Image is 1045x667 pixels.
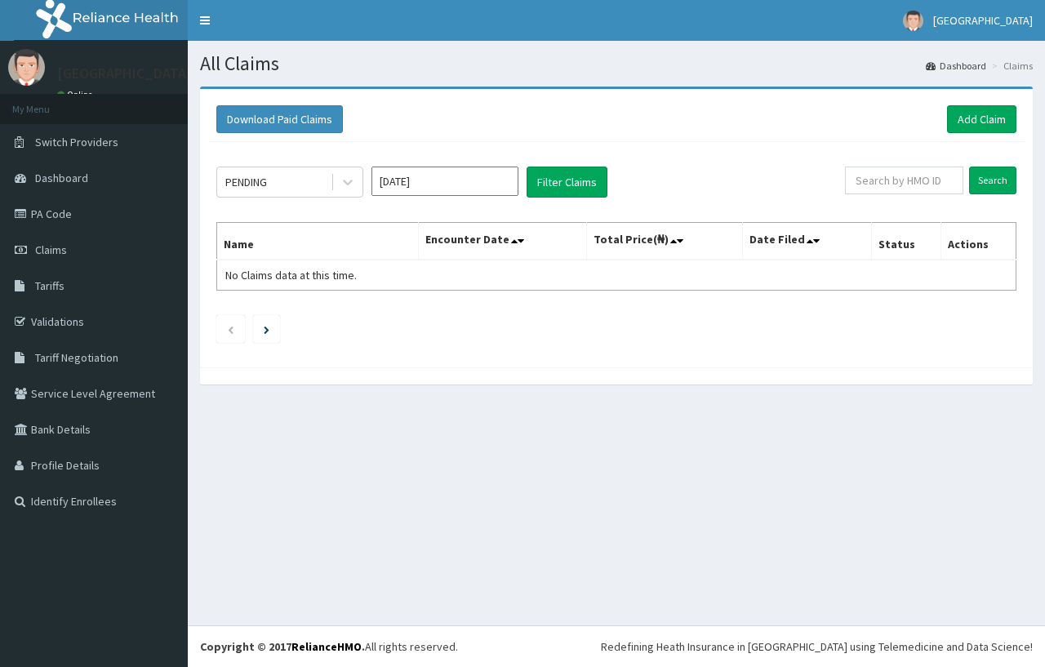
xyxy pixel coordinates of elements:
span: Tariffs [35,278,64,293]
p: [GEOGRAPHIC_DATA] [57,66,192,81]
a: Next page [264,322,269,336]
input: Search [969,167,1016,194]
th: Total Price(₦) [586,223,742,260]
h1: All Claims [200,53,1033,74]
a: Add Claim [947,105,1016,133]
a: Dashboard [926,59,986,73]
th: Status [871,223,940,260]
strong: Copyright © 2017 . [200,639,365,654]
span: Tariff Negotiation [35,350,118,365]
th: Actions [940,223,1016,260]
div: Redefining Heath Insurance in [GEOGRAPHIC_DATA] using Telemedicine and Data Science! [601,638,1033,655]
th: Encounter Date [418,223,586,260]
button: Filter Claims [527,167,607,198]
a: RelianceHMO [291,639,362,654]
span: No Claims data at this time. [225,268,357,282]
a: Previous page [227,322,234,336]
th: Name [217,223,419,260]
img: User Image [8,49,45,86]
img: User Image [903,11,923,31]
li: Claims [988,59,1033,73]
span: [GEOGRAPHIC_DATA] [933,13,1033,28]
input: Search by HMO ID [845,167,963,194]
input: Select Month and Year [371,167,518,196]
span: Claims [35,242,67,257]
span: Dashboard [35,171,88,185]
footer: All rights reserved. [188,625,1045,667]
button: Download Paid Claims [216,105,343,133]
span: Switch Providers [35,135,118,149]
th: Date Filed [742,223,871,260]
div: PENDING [225,174,267,190]
a: Online [57,89,96,100]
